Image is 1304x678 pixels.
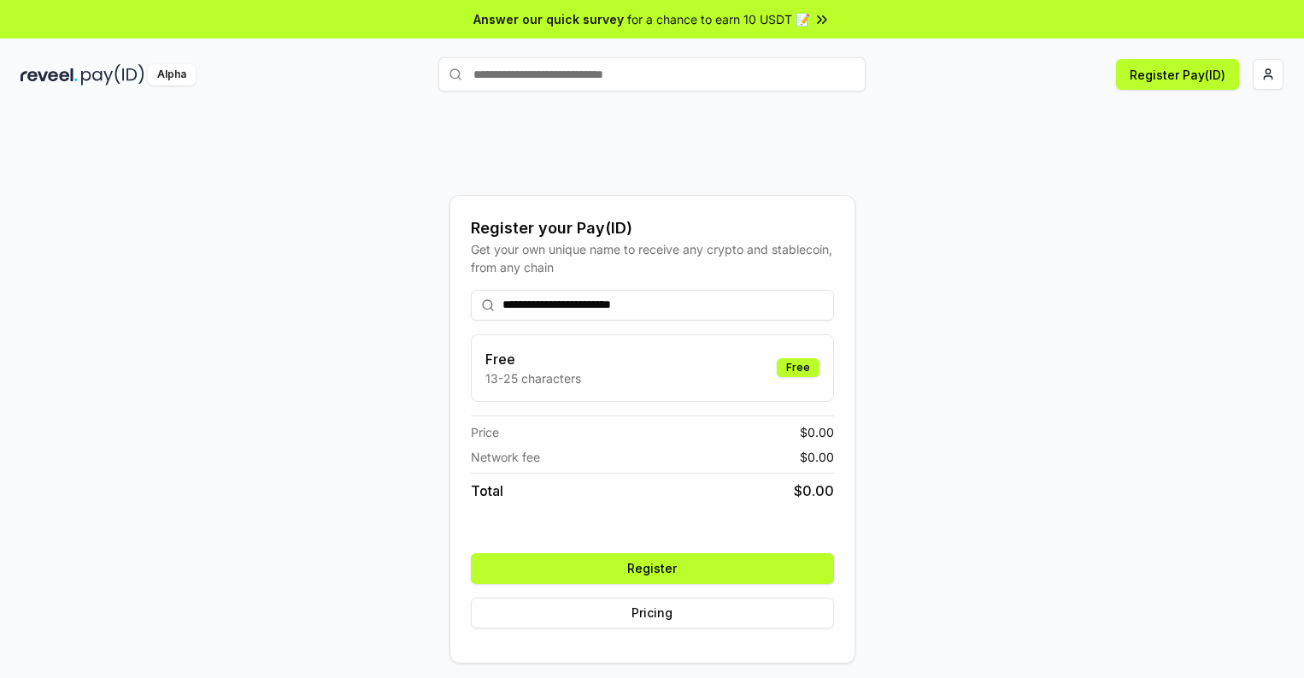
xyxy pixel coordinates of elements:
[471,598,834,628] button: Pricing
[777,358,819,377] div: Free
[471,240,834,276] div: Get your own unique name to receive any crypto and stablecoin, from any chain
[471,448,540,466] span: Network fee
[627,10,810,28] span: for a chance to earn 10 USDT 📝
[800,448,834,466] span: $ 0.00
[471,553,834,584] button: Register
[471,480,503,501] span: Total
[485,349,581,369] h3: Free
[1116,59,1239,90] button: Register Pay(ID)
[471,216,834,240] div: Register your Pay(ID)
[471,423,499,441] span: Price
[800,423,834,441] span: $ 0.00
[794,480,834,501] span: $ 0.00
[21,64,78,85] img: reveel_dark
[473,10,624,28] span: Answer our quick survey
[485,369,581,387] p: 13-25 characters
[148,64,196,85] div: Alpha
[81,64,144,85] img: pay_id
